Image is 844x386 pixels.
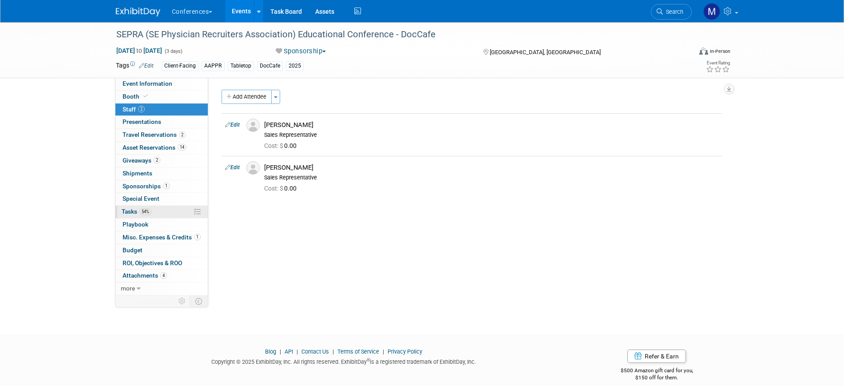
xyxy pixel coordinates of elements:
[115,180,208,193] a: Sponsorships1
[264,142,284,149] span: Cost: $
[585,361,729,382] div: $500 Amazon gift card for you,
[123,131,186,138] span: Travel Reservations
[265,348,276,355] a: Blog
[143,94,148,99] i: Booth reservation complete
[115,257,208,270] a: ROI, Objectives & ROO
[264,121,718,129] div: [PERSON_NAME]
[380,348,386,355] span: |
[699,48,708,55] img: Format-Inperson.png
[337,348,379,355] a: Terms of Service
[264,185,284,192] span: Cost: $
[115,219,208,231] a: Playbook
[264,142,300,149] span: 0.00
[123,195,159,202] span: Special Event
[116,47,162,55] span: [DATE] [DATE]
[115,167,208,180] a: Shipments
[330,348,336,355] span: |
[294,348,300,355] span: |
[154,157,160,163] span: 2
[367,358,370,362] sup: ®
[123,272,167,279] span: Attachments
[225,164,240,171] a: Edit
[135,47,143,54] span: to
[162,61,198,71] div: Client-Facing
[116,8,160,16] img: ExhibitDay
[285,348,293,355] a: API
[639,46,731,60] div: Event Format
[123,247,143,254] span: Budget
[123,144,186,151] span: Asset Reservations
[246,161,260,175] img: Associate-Profile-5.png
[301,348,329,355] a: Contact Us
[115,231,208,244] a: Misc. Expenses & Credits1
[663,8,683,15] span: Search
[164,48,182,54] span: (3 days)
[115,193,208,205] a: Special Event
[123,106,145,113] span: Staff
[246,119,260,132] img: Associate-Profile-5.png
[202,61,225,71] div: AAPPR
[264,131,718,139] div: Sales Representative
[174,295,190,307] td: Personalize Event Tab Strip
[178,144,186,151] span: 14
[115,78,208,90] a: Event Information
[123,80,172,87] span: Event Information
[264,185,300,192] span: 0.00
[228,61,254,71] div: Tabletop
[123,183,170,190] span: Sponsorships
[163,183,170,189] span: 1
[139,63,154,69] a: Edit
[123,170,152,177] span: Shipments
[160,272,167,279] span: 4
[651,4,692,20] a: Search
[116,61,154,71] td: Tags
[116,356,572,366] div: Copyright © 2025 ExhibitDay, Inc. All rights reserved. ExhibitDay is a registered trademark of Ex...
[115,103,208,116] a: Staff2
[709,48,730,55] div: In-Person
[273,47,329,56] button: Sponsorship
[123,259,182,267] span: ROI, Objectives & ROO
[277,348,283,355] span: |
[115,142,208,154] a: Asset Reservations14
[115,155,208,167] a: Giveaways2
[115,91,208,103] a: Booth
[123,93,150,100] span: Booth
[123,221,148,228] span: Playbook
[286,61,304,71] div: 2025
[627,350,686,363] a: Refer & Earn
[115,244,208,257] a: Budget
[179,131,186,138] span: 2
[115,270,208,282] a: Attachments4
[115,116,208,128] a: Presentations
[490,49,601,56] span: [GEOGRAPHIC_DATA], [GEOGRAPHIC_DATA]
[138,106,145,112] span: 2
[139,208,151,215] span: 54%
[194,234,201,240] span: 1
[115,206,208,218] a: Tasks54%
[585,374,729,382] div: $150 off for them.
[123,118,161,125] span: Presentations
[703,3,720,20] img: Marygrace LeGros
[115,283,208,295] a: more
[190,295,208,307] td: Toggle Event Tabs
[113,27,678,43] div: SEPRA (SE Physician Recruiters Association) Educational Conference - DocCafe
[122,208,151,215] span: Tasks
[222,90,272,104] button: Add Attendee
[264,163,718,172] div: [PERSON_NAME]
[123,234,201,241] span: Misc. Expenses & Credits
[388,348,422,355] a: Privacy Policy
[706,61,730,65] div: Event Rating
[115,129,208,141] a: Travel Reservations2
[264,174,718,181] div: Sales Representative
[123,157,160,164] span: Giveaways
[121,285,135,292] span: more
[257,61,283,71] div: DocCafe
[225,122,240,128] a: Edit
